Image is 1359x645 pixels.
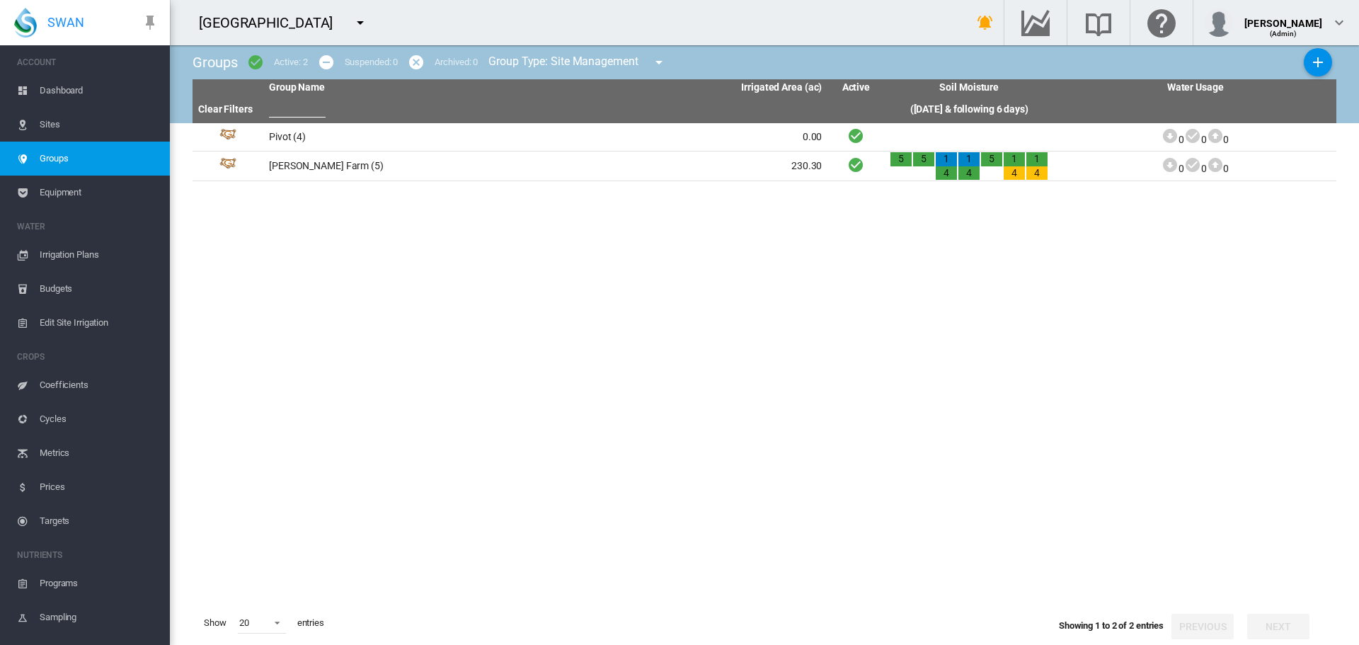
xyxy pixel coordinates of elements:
[1244,11,1322,25] div: [PERSON_NAME]
[1162,134,1229,145] span: 0 0 0
[292,611,330,635] span: entries
[791,160,822,171] span: 230.30
[40,436,159,470] span: Metrics
[1167,81,1224,93] span: Water Usage
[408,54,425,71] md-icon: icon-cancel
[1082,14,1116,31] md-icon: Search the knowledge base
[1205,8,1233,37] img: profile.jpg
[241,48,270,76] button: icon-checkbox-marked-circle
[17,215,159,238] span: WATER
[971,8,999,37] button: icon-bell-ring
[977,14,994,31] md-icon: icon-bell-ring
[14,8,37,38] img: SWAN-Landscape-Logo-Colour-drop.png
[352,14,369,31] md-icon: icon-menu-down
[741,81,822,93] span: Irrigated Area (ac)
[40,108,159,142] span: Sites
[847,127,864,144] i: Active
[1145,14,1179,31] md-icon: Click here for help
[981,152,1002,166] div: 5
[435,56,478,69] div: Archived: 0
[40,176,159,210] span: Equipment
[274,56,307,69] div: Active: 2
[1004,152,1025,166] div: 1
[936,166,957,181] div: 4
[1331,14,1348,31] md-icon: icon-chevron-down
[1304,48,1332,76] button: Add New Group
[193,123,1336,152] tr: Group Id: 36525 Pivot (4) 0.00 Active 000
[478,48,677,76] div: Group Type: Site Management
[910,103,1028,115] span: ([DATE] & following 6 days)
[40,238,159,272] span: Irrigation Plans
[40,504,159,538] span: Targets
[17,346,159,368] span: CROPS
[17,51,159,74] span: ACCOUNT
[40,600,159,634] span: Sampling
[40,368,159,402] span: Coefficients
[193,152,1336,181] tr: Group Id: 31229 [PERSON_NAME] Farm (5) 230.30 Active 5 5 1 4 1 4 5 1 4 1 4 000
[1309,54,1326,71] md-icon: icon-plus
[40,566,159,600] span: Programs
[1019,14,1053,31] md-icon: Go to the Data Hub
[1026,152,1048,166] div: 1
[402,48,430,76] button: icon-cancel
[958,152,980,166] div: 1
[198,611,232,635] span: Show
[263,152,546,181] td: [PERSON_NAME] Farm (5)
[40,306,159,340] span: Edit Site Irrigation
[847,156,864,173] i: Active
[47,13,84,31] span: SWAN
[40,74,159,108] span: Dashboard
[913,152,934,166] div: 5
[650,54,667,71] md-icon: icon-menu-down
[1162,163,1229,174] span: 0 0 0
[890,152,912,166] div: 5
[803,131,822,142] span: 0.00
[345,56,398,69] div: Suspended: 0
[219,158,236,175] img: 4.svg
[346,8,374,37] button: icon-menu-down
[40,470,159,504] span: Prices
[645,48,673,76] button: icon-menu-down
[1247,614,1309,639] button: Next
[239,617,249,628] div: 20
[193,123,263,151] td: Group Id: 36525
[199,13,345,33] div: [GEOGRAPHIC_DATA]
[40,272,159,306] span: Budgets
[1026,166,1048,181] div: 4
[1059,620,1164,631] span: Showing 1 to 2 of 2 entries
[193,54,237,71] span: Groups
[939,81,999,93] span: Soil Moisture
[142,14,159,31] md-icon: icon-pin
[1171,614,1234,639] button: Previous
[247,54,264,71] md-icon: icon-checkbox-marked-circle
[219,129,236,146] img: 4.svg
[318,54,335,71] md-icon: icon-minus-circle
[312,48,340,76] button: icon-minus-circle
[198,103,253,115] a: Clear Filters
[1270,30,1297,38] span: (Admin)
[263,123,546,151] td: Pivot (4)
[263,79,546,96] th: Group Name
[40,142,159,176] span: Groups
[40,402,159,436] span: Cycles
[17,544,159,566] span: NUTRIENTS
[193,152,263,181] td: Group Id: 31229
[1004,166,1025,181] div: 4
[827,79,884,96] th: Active
[958,166,980,181] div: 4
[936,152,957,166] div: 1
